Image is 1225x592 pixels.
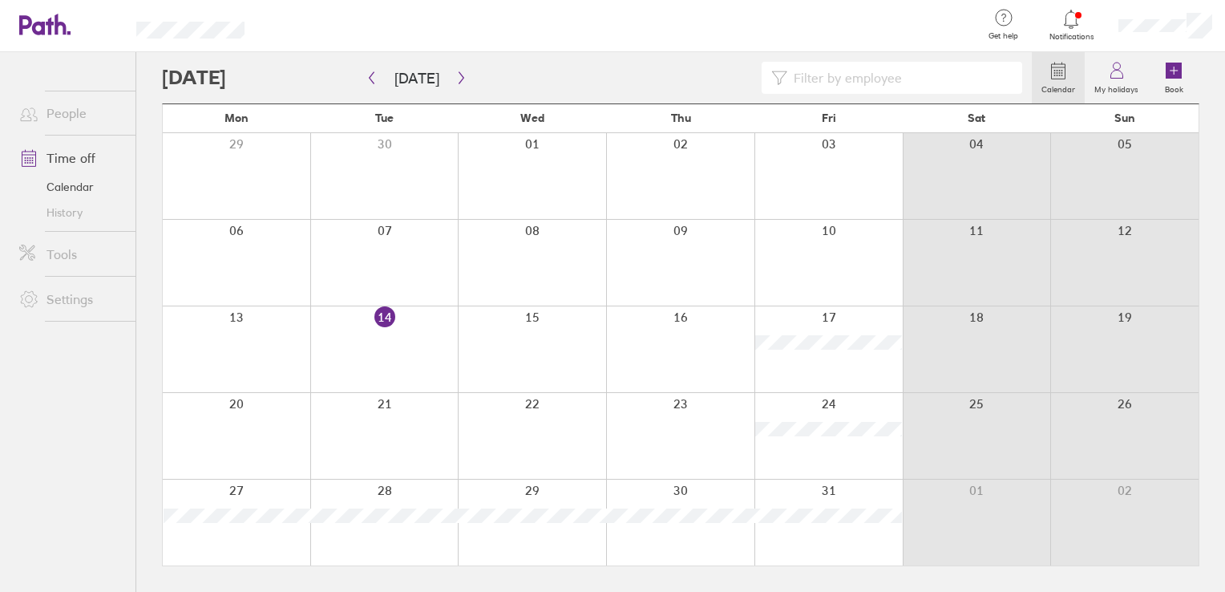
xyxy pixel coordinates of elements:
[787,63,1013,93] input: Filter by employee
[6,142,135,174] a: Time off
[224,112,249,124] span: Mon
[6,97,135,129] a: People
[1085,80,1148,95] label: My holidays
[1155,80,1193,95] label: Book
[671,112,691,124] span: Thu
[1148,52,1199,103] a: Book
[977,31,1029,41] span: Get help
[382,65,452,91] button: [DATE]
[1045,8,1098,42] a: Notifications
[1032,52,1085,103] a: Calendar
[1032,80,1085,95] label: Calendar
[1114,112,1135,124] span: Sun
[520,112,544,124] span: Wed
[6,283,135,315] a: Settings
[1085,52,1148,103] a: My holidays
[6,200,135,225] a: History
[1045,32,1098,42] span: Notifications
[6,174,135,200] a: Calendar
[375,112,394,124] span: Tue
[6,238,135,270] a: Tools
[968,112,985,124] span: Sat
[822,112,836,124] span: Fri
